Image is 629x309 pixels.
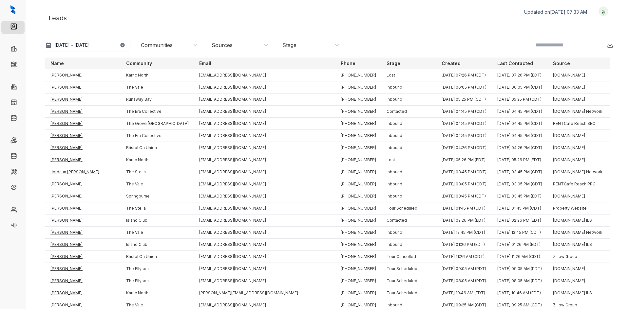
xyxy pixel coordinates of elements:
td: Jordaun [PERSON_NAME] [45,166,121,178]
td: [DATE] 04:45 PM (CDT) [492,130,548,142]
td: [DATE] 03:45 PM (CDT) [436,166,492,178]
td: [DATE] 07:26 PM (EDT) [436,69,492,81]
td: [EMAIL_ADDRESS][DOMAIN_NAME] [194,263,335,275]
td: [DATE] 08:05 AM (PDT) [492,275,548,287]
td: [DATE] 01:26 PM (EDT) [492,239,548,251]
td: [PERSON_NAME] [45,178,121,190]
td: [DATE] 04:45 PM (CDT) [492,106,548,118]
td: [EMAIL_ADDRESS][DOMAIN_NAME] [194,166,335,178]
td: [PERSON_NAME] [45,202,121,215]
td: [EMAIL_ADDRESS][DOMAIN_NAME] [194,190,335,202]
td: [DATE] 03:45 PM (CDT) [492,166,548,178]
td: [DATE] 09:05 AM (PDT) [436,263,492,275]
td: [DATE] 12:45 PM (CDT) [436,227,492,239]
td: [EMAIL_ADDRESS][DOMAIN_NAME] [194,202,335,215]
td: [EMAIL_ADDRESS][DOMAIN_NAME] [194,130,335,142]
td: Tour Scheduled [381,275,436,287]
td: RENTCafe Reach SEO [548,118,608,130]
td: [PHONE_NUMBER] [335,130,381,142]
td: [PHONE_NUMBER] [335,142,381,154]
td: Inbound [381,142,436,154]
td: [EMAIL_ADDRESS][DOMAIN_NAME] [194,154,335,166]
td: [PERSON_NAME] [45,81,121,94]
td: Runaway Bay [121,94,194,106]
td: RENTCafe Reach PPC [548,178,608,190]
td: Karric North [121,69,194,81]
td: [DATE] 06:05 PM (CDT) [436,81,492,94]
td: [DATE] 04:26 PM (CDT) [436,142,492,154]
td: [PERSON_NAME] [45,94,121,106]
td: [DATE] 02:26 PM (EDT) [492,215,548,227]
img: SearchIcon [594,42,600,48]
td: [DOMAIN_NAME] ILS [548,215,608,227]
td: Bristol On Union [121,251,194,263]
td: [DATE] 11:26 AM (CDT) [436,251,492,263]
td: Inbound [381,166,436,178]
td: [PHONE_NUMBER] [335,94,381,106]
td: [DATE] 01:45 PM (CDT) [436,202,492,215]
td: [DATE] 05:26 PM (EDT) [436,154,492,166]
td: [DATE] 05:26 PM (EDT) [492,154,548,166]
td: Inbound [381,239,436,251]
td: [PHONE_NUMBER] [335,81,381,94]
td: [DATE] 10:46 AM (EDT) [436,287,492,299]
td: The Grove [GEOGRAPHIC_DATA] [121,118,194,130]
td: [EMAIL_ADDRESS][DOMAIN_NAME] [194,118,335,130]
td: [DOMAIN_NAME] ILS [548,287,608,299]
td: [DATE] 07:26 PM (EDT) [492,69,548,81]
td: [EMAIL_ADDRESS][DOMAIN_NAME] [194,215,335,227]
td: [PHONE_NUMBER] [335,69,381,81]
li: Team [1,204,25,217]
li: Leasing [1,43,25,56]
p: Phone [341,60,355,67]
td: [EMAIL_ADDRESS][DOMAIN_NAME] [194,69,335,81]
li: Renewals [1,182,25,195]
td: [PHONE_NUMBER] [335,251,381,263]
td: [DOMAIN_NAME] Network [548,106,608,118]
td: Contacted [381,215,436,227]
td: [DATE] 11:26 AM (CDT) [492,251,548,263]
td: [DOMAIN_NAME] [548,130,608,142]
td: [PERSON_NAME] [45,227,121,239]
td: [DATE] 04:45 PM (CDT) [436,106,492,118]
p: Updated on [DATE] 07:33 AM [524,9,587,15]
td: The Vale [121,81,194,94]
td: [PERSON_NAME] [45,130,121,142]
img: logo [10,5,15,14]
li: Collections [1,59,25,72]
td: Tour Scheduled [381,287,436,299]
td: [PERSON_NAME] [45,287,121,299]
td: [PHONE_NUMBER] [335,154,381,166]
td: [PHONE_NUMBER] [335,215,381,227]
td: [DATE] 12:45 PM (CDT) [492,227,548,239]
td: [DOMAIN_NAME] [548,275,608,287]
td: [PHONE_NUMBER] [335,166,381,178]
div: Leads [42,7,613,29]
td: The Stella [121,202,194,215]
td: [EMAIL_ADDRESS][DOMAIN_NAME] [194,239,335,251]
td: Lost [381,69,436,81]
li: Units [1,97,25,110]
li: Maintenance [1,166,25,179]
td: [DOMAIN_NAME] [548,154,608,166]
td: [DATE] 03:05 PM (CDT) [492,178,548,190]
td: [EMAIL_ADDRESS][DOMAIN_NAME] [194,251,335,263]
li: Leads [1,21,25,34]
td: [PERSON_NAME] [45,190,121,202]
td: [DATE] 06:05 PM (CDT) [492,81,548,94]
p: Source [553,60,570,67]
td: [DOMAIN_NAME] Network [548,227,608,239]
td: Inbound [381,118,436,130]
td: The Ellyson [121,263,194,275]
td: The Era Collective [121,130,194,142]
p: Stage [387,60,400,67]
td: [DOMAIN_NAME] [548,81,608,94]
div: Sources [212,42,233,49]
td: [DOMAIN_NAME] [548,94,608,106]
td: [PERSON_NAME] [45,239,121,251]
li: Communities [1,81,25,94]
td: The Ellyson [121,275,194,287]
td: [PHONE_NUMBER] [335,106,381,118]
td: Tour Scheduled [381,202,436,215]
td: [DATE] 01:26 PM (EDT) [436,239,492,251]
